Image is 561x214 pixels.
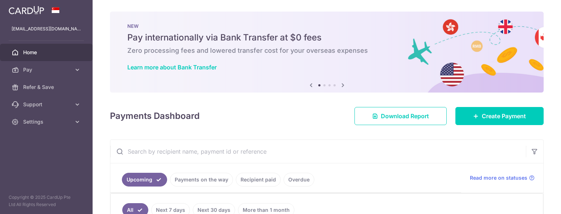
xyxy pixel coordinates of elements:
[12,25,81,33] p: [EMAIL_ADDRESS][DOMAIN_NAME]
[381,112,429,120] span: Download Report
[127,23,526,29] p: NEW
[122,173,167,187] a: Upcoming
[127,32,526,43] h5: Pay internationally via Bank Transfer at $0 fees
[23,49,71,56] span: Home
[170,173,233,187] a: Payments on the way
[482,112,526,120] span: Create Payment
[470,174,527,181] span: Read more on statuses
[284,173,314,187] a: Overdue
[23,101,71,108] span: Support
[110,140,526,163] input: Search by recipient name, payment id or reference
[23,118,71,125] span: Settings
[236,173,281,187] a: Recipient paid
[110,12,544,93] img: Bank transfer banner
[470,174,535,181] a: Read more on statuses
[127,46,526,55] h6: Zero processing fees and lowered transfer cost for your overseas expenses
[23,66,71,73] span: Pay
[127,64,217,71] a: Learn more about Bank Transfer
[23,84,71,91] span: Refer & Save
[455,107,544,125] a: Create Payment
[9,6,44,14] img: CardUp
[354,107,447,125] a: Download Report
[110,110,200,123] h4: Payments Dashboard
